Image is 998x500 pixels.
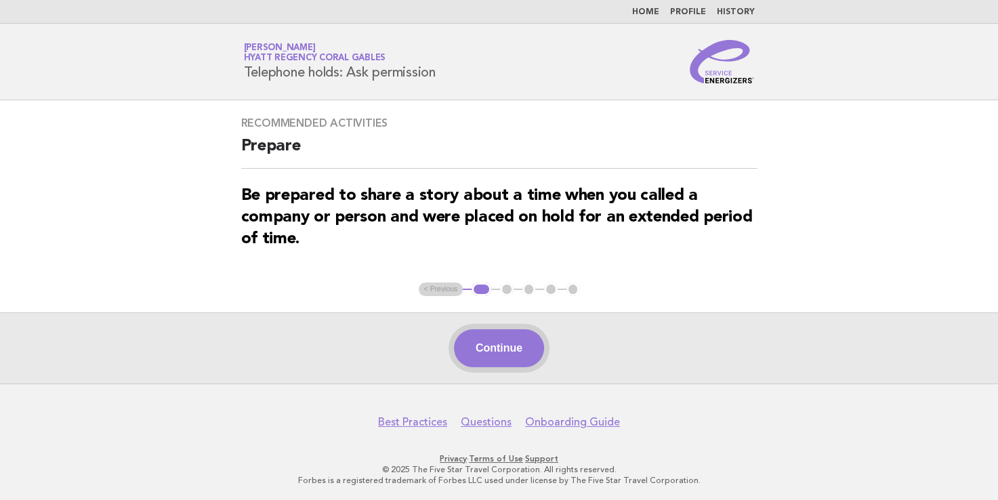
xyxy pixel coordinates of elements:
[241,117,757,130] h3: Recommended activities
[690,40,755,83] img: Service Energizers
[469,454,523,463] a: Terms of Use
[454,329,544,367] button: Continue
[472,283,491,296] button: 1
[632,8,659,16] a: Home
[85,475,914,486] p: Forbes is a registered trademark of Forbes LLC used under license by The Five Star Travel Corpora...
[378,415,447,429] a: Best Practices
[85,453,914,464] p: · ·
[717,8,755,16] a: History
[241,136,757,169] h2: Prepare
[525,415,620,429] a: Onboarding Guide
[241,188,753,247] strong: Be prepared to share a story about a time when you called a company or person and were placed on ...
[525,454,558,463] a: Support
[244,54,386,63] span: Hyatt Regency Coral Gables
[244,43,386,62] a: [PERSON_NAME]Hyatt Regency Coral Gables
[440,454,467,463] a: Privacy
[85,464,914,475] p: © 2025 The Five Star Travel Corporation. All rights reserved.
[670,8,706,16] a: Profile
[461,415,512,429] a: Questions
[244,44,436,79] h1: Telephone holds: Ask permission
